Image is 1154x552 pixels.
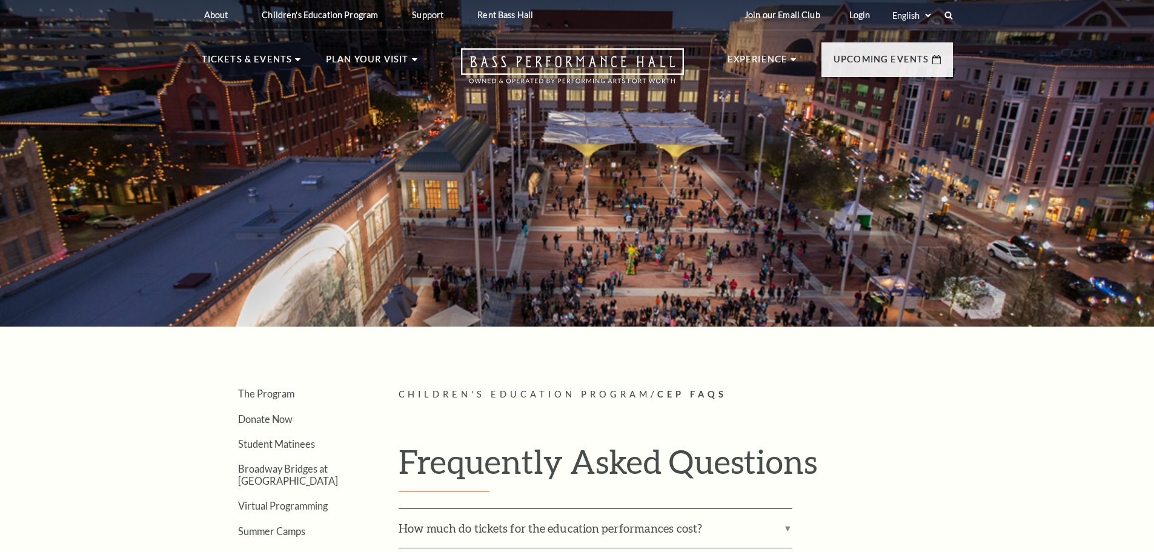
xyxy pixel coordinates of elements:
[238,500,328,511] a: Virtual Programming
[238,525,305,537] a: Summer Camps
[477,10,533,20] p: Rent Bass Hall
[202,52,293,74] p: Tickets & Events
[204,10,228,20] p: About
[238,388,294,399] a: The Program
[657,389,727,399] span: CEP Faqs
[238,463,338,486] a: Broadway Bridges at [GEOGRAPHIC_DATA]
[412,10,443,20] p: Support
[399,509,792,548] label: How much do tickets for the education performances cost?
[399,387,953,402] p: /
[399,389,651,399] span: Children's Education Program
[262,10,378,20] p: Children's Education Program
[399,442,953,491] h1: Frequently Asked Questions
[238,438,315,450] a: Student Matinees
[890,10,933,21] select: Select:
[326,52,409,74] p: Plan Your Visit
[238,413,293,425] a: Donate Now
[834,52,929,74] p: Upcoming Events
[728,52,788,74] p: Experience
